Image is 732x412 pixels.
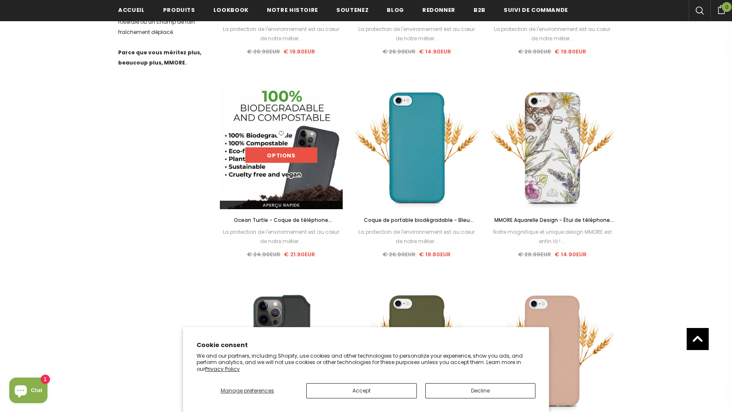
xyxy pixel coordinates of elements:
[355,227,478,246] div: La protection de l'environnement est au cœur de notre métier...
[220,86,343,209] img: Fully Compostable Eco Friendly Phone Case
[220,201,343,209] a: Aperçu rapide
[555,250,587,258] span: € 14.90EUR
[364,216,474,233] span: Coque de portable biodégradable - Bleu océan
[247,48,280,56] span: € 26.90EUR
[197,383,298,398] button: Manage preferences
[245,148,317,163] a: Options
[419,48,451,56] span: € 14.90EUR
[474,6,485,14] span: B2B
[220,216,343,225] a: Ocean Turtle - Coque de téléphone biodégradable - Bleu Océan et Noir
[205,365,240,373] a: Privacy Policy
[419,250,451,258] span: € 19.80EUR
[197,341,535,350] h2: Cookie consent
[213,6,249,14] span: Lookbook
[422,6,455,14] span: Redonner
[355,25,478,43] div: La protection de l'environnement est au cœur de notre métier...
[504,6,568,14] span: Suivi de commande
[163,6,195,14] span: Produits
[220,25,343,43] div: La protection de l'environnement est au cœur de notre métier...
[283,48,315,56] span: € 19.80EUR
[710,4,732,14] a: 0
[491,25,614,43] div: La protection de l'environnement est au cœur de notre métier...
[284,250,315,258] span: € 21.90EUR
[355,216,478,225] a: Coque de portable biodégradable - Bleu océan
[383,48,416,56] span: € 26.90EUR
[118,49,201,66] strong: Parce que vous méritez plus, beaucoup plus, MMORE.
[491,227,614,246] div: Notre magnifique et unique design MMORE est enfin là ! ...
[221,387,274,394] span: Manage preferences
[722,2,732,12] span: 0
[336,6,369,14] span: soutenez
[118,6,145,14] span: Accueil
[494,216,614,233] span: MMORE Aquarelle Design - Étui de téléphone biodégradable
[383,250,416,258] span: € 26.90EUR
[197,353,535,373] p: We and our partners, including Shopify, use cookies and other technologies to personalize your ex...
[306,383,416,398] button: Accept
[518,250,551,258] span: € 26.90EUR
[491,216,614,225] a: MMORE Aquarelle Design - Étui de téléphone biodégradable
[220,227,343,246] div: La protection de l'environnement est au cœur de notre métier...
[7,378,50,405] inbox-online-store-chat: Shopify online store chat
[518,48,551,56] span: € 26.90EUR
[263,202,299,208] span: Aperçu rapide
[555,48,586,56] span: € 19.80EUR
[387,6,404,14] span: Blog
[425,383,535,398] button: Decline
[267,6,318,14] span: Notre histoire
[247,250,280,258] span: € 24.90EUR
[234,216,332,233] span: Ocean Turtle - Coque de téléphone biodégradable - Bleu Océan et Noir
